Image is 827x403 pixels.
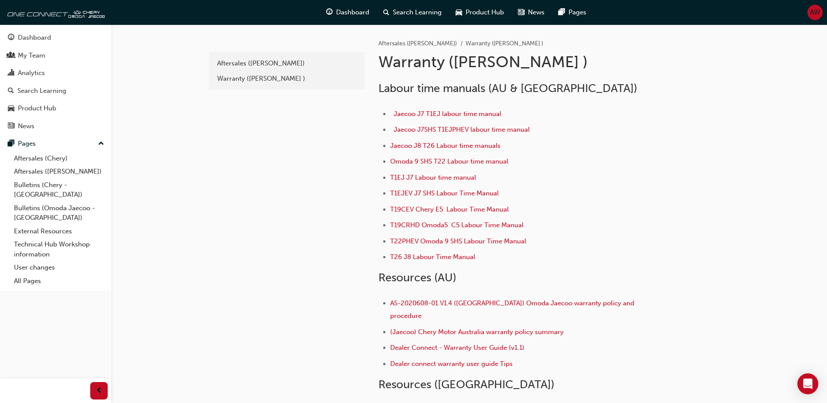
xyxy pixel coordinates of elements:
div: News [18,121,34,131]
li: Warranty ([PERSON_NAME] ) [466,39,543,49]
a: News [3,118,108,134]
button: Pages [3,136,108,152]
span: Search Learning [393,7,442,17]
a: Aftersales ([PERSON_NAME]) [10,165,108,178]
span: pages-icon [558,7,565,18]
a: car-iconProduct Hub [449,3,511,21]
a: Search Learning [3,83,108,99]
a: Dealer Connect - Warranty User Guide (v1.1) [390,344,524,352]
span: Labour time manuals (AU & [GEOGRAPHIC_DATA]) [378,82,637,95]
span: guage-icon [326,7,333,18]
a: All Pages [10,274,108,288]
button: AW [807,5,823,20]
span: car-icon [8,105,14,113]
a: Analytics [3,65,108,81]
a: T22PHEV Omoda 9 SHS Labour Time Manual [390,237,526,245]
span: news-icon [8,123,14,130]
a: T26 J8 Labour Time Manual [390,253,475,261]
a: Bulletins (Omoda Jaecoo - [GEOGRAPHIC_DATA]) [10,201,108,225]
a: news-iconNews [511,3,551,21]
span: Resources (AU) [378,271,456,284]
span: guage-icon [8,34,14,42]
span: pages-icon [8,140,14,148]
h1: Warranty ([PERSON_NAME] ) [378,52,664,72]
span: Pages [568,7,586,17]
button: DashboardMy TeamAnalyticsSearch LearningProduct HubNews [3,28,108,136]
a: Bulletins (Chery - [GEOGRAPHIC_DATA]) [10,178,108,201]
a: (Jaecoo) Chery Motor Australia warranty policy summary [390,328,564,336]
a: External Resources [10,225,108,238]
span: people-icon [8,52,14,60]
a: Jaecoo J8 T26 Labour time manuals [390,142,500,150]
a: T19CEV Chery E5 Labour Time Manual [390,205,509,213]
span: News [528,7,545,17]
span: AW [810,7,820,17]
a: T1EJEV J7 SHS Labour Time Manual [390,189,499,197]
a: My Team [3,48,108,64]
a: guage-iconDashboard [319,3,376,21]
img: oneconnect [4,3,105,21]
span: search-icon [8,87,14,95]
a: Warranty ([PERSON_NAME] ) [213,71,361,86]
a: Aftersales (Chery) [10,152,108,165]
span: chart-icon [8,69,14,77]
a: Dealer connect warranty user guide Tips [390,360,513,368]
div: My Team [18,51,45,61]
span: car-icon [456,7,462,18]
span: Product Hub [466,7,504,17]
span: news-icon [518,7,524,18]
a: Product Hub [3,100,108,116]
a: User changes [10,261,108,274]
a: pages-iconPages [551,3,593,21]
a: Jaecoo J7 T1EJ labour time manual [394,110,501,118]
a: Aftersales ([PERSON_NAME]) [213,56,361,71]
div: Product Hub [18,103,56,113]
a: T1EJ J7 Labour time manual [390,174,476,181]
div: Pages [18,139,36,149]
div: Search Learning [17,86,66,96]
div: Analytics [18,68,45,78]
span: Dashboard [336,7,369,17]
span: up-icon [98,138,104,150]
div: Dashboard [18,33,51,43]
div: Warranty ([PERSON_NAME] ) [217,74,357,84]
a: AS-2020608-01 V1.4 ([GEOGRAPHIC_DATA]) Omoda Jaecoo warranty policy and procedure [390,299,636,320]
a: Dashboard [3,30,108,46]
div: Aftersales ([PERSON_NAME]) [217,58,357,68]
span: Resources ([GEOGRAPHIC_DATA]) [378,378,555,391]
span: search-icon [383,7,389,18]
a: Jaecoo J7SHS T1EJPHEV labour time manual [394,126,530,133]
span: prev-icon [96,386,102,396]
a: Technical Hub Workshop information [10,238,108,261]
a: T19CRHD Omoda5 C5 Labour Time Manual [390,221,524,229]
div: Open Intercom Messenger [797,373,818,394]
a: Omoda 9 SHS T22 Labour time manual [390,157,508,165]
a: search-iconSearch Learning [376,3,449,21]
a: Aftersales ([PERSON_NAME]) [378,40,457,47]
